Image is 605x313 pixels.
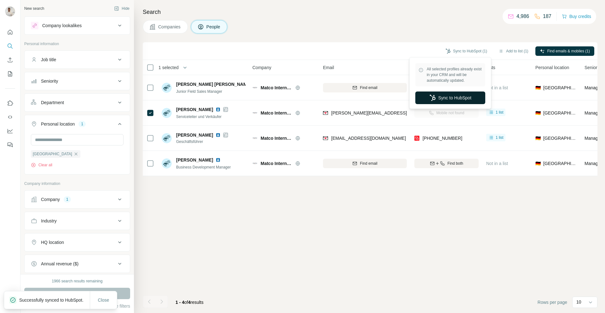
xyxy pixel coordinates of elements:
img: provider prospeo logo [414,135,419,141]
span: People [206,24,221,30]
span: [GEOGRAPHIC_DATA] [543,135,577,141]
button: Quick start [5,27,15,38]
button: Use Surfe API [5,111,15,123]
span: [PERSON_NAME] [PERSON_NAME] [176,81,251,87]
img: Avatar [5,6,15,16]
img: Logo of Matco International [252,161,257,166]
span: Manager [585,136,602,141]
span: [GEOGRAPHIC_DATA] [543,160,577,167]
span: 1 list [496,135,504,140]
span: Find both [447,161,463,166]
span: results [176,300,204,305]
img: provider findymail logo [323,135,328,141]
p: Personal information [24,41,130,47]
span: [GEOGRAPHIC_DATA] [543,85,577,91]
span: [PERSON_NAME] [176,157,213,163]
span: 🇩🇪 [535,135,541,141]
button: Clear all [31,162,52,168]
button: Search [5,40,15,52]
span: Close [98,297,109,303]
div: 1 [64,197,71,202]
span: 🇩🇪 [535,160,541,167]
div: Company lookalikes [42,22,82,29]
img: Avatar [162,133,172,143]
div: Company [41,196,60,203]
span: Rows per page [538,299,567,305]
span: All selected profiles already exist in your CRM and will be automatically updated. [427,66,482,83]
button: Company lookalikes [25,18,130,33]
button: Buy credits [562,12,591,21]
span: Company [252,64,271,71]
span: Not in a list [486,161,508,166]
img: Avatar [162,83,172,93]
span: Find email [360,161,377,166]
span: Matco International [261,135,292,141]
span: [PERSON_NAME][EMAIL_ADDRESS][DOMAIN_NAME] [331,110,442,115]
span: Seniority [585,64,602,71]
button: Use Surfe on LinkedIn [5,97,15,109]
p: 187 [543,13,551,20]
img: Logo of Matco International [252,85,257,90]
button: Close [94,294,114,306]
img: Avatar [162,158,172,168]
span: Email [323,64,334,71]
button: Find email [323,83,407,92]
button: Company1 [25,192,130,207]
button: Enrich CSV [5,54,15,66]
div: Industry [41,218,57,224]
span: Manager [585,85,602,90]
span: Junior Field Sales Manager [176,89,222,94]
img: LinkedIn logo [216,107,221,112]
div: New search [24,6,44,11]
button: Add to list (1) [494,46,533,56]
span: Find email [360,85,377,91]
img: Logo of Matco International [252,110,257,115]
button: Job title [25,52,130,67]
span: Find emails & mobiles (1) [547,48,590,54]
h4: Search [143,8,597,16]
span: Personal location [535,64,569,71]
span: [PERSON_NAME] [176,132,213,138]
div: Department [41,99,64,106]
span: 4 [188,300,191,305]
button: Industry [25,213,130,228]
button: Dashboard [5,125,15,137]
div: Seniority [41,78,58,84]
button: Sync to HubSpot (1) [441,46,492,56]
button: Personal location1 [25,116,130,134]
img: LinkedIn logo [216,133,221,138]
button: Sync to HubSpot [415,92,485,104]
span: Manager [585,161,602,166]
div: Annual revenue ($) [41,261,78,267]
span: [EMAIL_ADDRESS][DOMAIN_NAME] [331,136,406,141]
button: Department [25,95,130,110]
span: [PERSON_NAME] [176,106,213,113]
button: Hide [110,4,134,13]
p: Company information [24,181,130,186]
span: Business Development Manager [176,165,231,169]
span: [GEOGRAPHIC_DATA] [543,110,577,116]
span: [GEOGRAPHIC_DATA] [33,151,72,157]
p: 10 [576,299,581,305]
img: provider findymail logo [323,110,328,116]
button: Annual revenue ($) [25,256,130,271]
button: My lists [5,68,15,80]
img: Logo of Matco International [252,136,257,141]
div: 1 [78,121,86,127]
button: HQ location [25,235,130,250]
p: 4,986 [516,13,529,20]
button: Find emails & mobiles (1) [535,46,594,56]
span: 🇩🇪 [535,110,541,116]
span: Matco International [261,85,292,91]
div: 1966 search results remaining [52,278,103,284]
span: 1 selected [158,64,179,71]
span: [PHONE_NUMBER] [423,136,462,141]
div: Job title [41,56,56,63]
span: Not in a list [486,85,508,90]
span: 1 - 4 [176,300,184,305]
span: Matco International [261,110,292,116]
button: Find email [323,159,407,168]
span: 🇩🇪 [535,85,541,91]
span: Serviceleiter und Verkäufer [176,115,222,119]
button: Seniority [25,74,130,89]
